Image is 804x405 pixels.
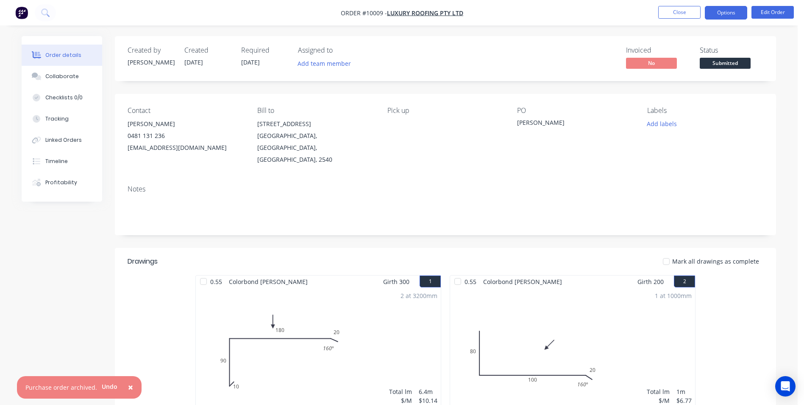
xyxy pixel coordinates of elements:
button: Collaborate [22,66,102,87]
div: Open Intercom Messenger [775,376,796,397]
div: $6.77 [676,396,692,405]
span: No [626,58,677,68]
div: Total lm [389,387,412,396]
button: Checklists 0/0 [22,87,102,108]
div: PO [517,107,633,115]
div: $/M [389,396,412,405]
div: 1 at 1000mm [655,291,692,300]
div: [PERSON_NAME] [517,118,623,130]
span: 0.55 [207,276,225,288]
div: [STREET_ADDRESS][GEOGRAPHIC_DATA], [GEOGRAPHIC_DATA], [GEOGRAPHIC_DATA], 2540 [257,118,373,166]
button: Undo [97,380,122,393]
button: Linked Orders [22,129,102,151]
button: Close [658,6,701,19]
div: Invoiced [626,46,690,54]
div: [EMAIL_ADDRESS][DOMAIN_NAME] [128,142,244,154]
a: Luxury Roofing Pty Ltd [387,9,463,17]
div: Tracking [45,115,69,123]
div: Order details [45,51,81,59]
img: Factory [15,6,28,19]
button: Submitted [700,58,751,70]
div: $10.14 [419,396,437,405]
span: Mark all drawings as complete [672,257,759,266]
div: Collaborate [45,73,79,80]
button: 1 [420,276,441,287]
span: Submitted [700,58,751,68]
button: Add team member [293,58,356,69]
div: [PERSON_NAME] [128,58,174,67]
button: Edit Order [751,6,794,19]
span: 0.55 [461,276,480,288]
div: Assigned to [298,46,383,54]
span: × [128,381,133,393]
div: Total lm [647,387,670,396]
span: Order #10009 - [341,9,387,17]
div: Profitability [45,179,77,186]
div: 1m [676,387,692,396]
button: Order details [22,45,102,66]
span: Colorbond [PERSON_NAME] [225,276,311,288]
div: 6.4m [419,387,437,396]
div: 0481 131 236 [128,130,244,142]
div: Status [700,46,763,54]
div: Required [241,46,288,54]
div: [GEOGRAPHIC_DATA], [GEOGRAPHIC_DATA], [GEOGRAPHIC_DATA], 2540 [257,130,373,166]
div: Timeline [45,157,68,165]
div: Labels [647,107,763,115]
div: Bill to [257,107,373,115]
button: Close [120,377,142,398]
div: Linked Orders [45,136,82,144]
div: Pick up [387,107,504,115]
span: Colorbond [PERSON_NAME] [480,276,565,288]
button: Tracking [22,108,102,129]
span: Girth 200 [637,276,664,288]
div: $/M [647,396,670,405]
span: [DATE] [184,58,203,66]
div: [PERSON_NAME] [128,118,244,130]
button: 2 [674,276,695,287]
button: Add labels [642,118,681,129]
span: [DATE] [241,58,260,66]
div: Checklists 0/0 [45,94,83,101]
span: Girth 300 [383,276,409,288]
button: Options [705,6,747,20]
button: Profitability [22,172,102,193]
div: Drawings [128,256,158,267]
button: Timeline [22,151,102,172]
div: Purchase order archived. [25,383,97,392]
div: Contact [128,107,244,115]
div: 2 at 3200mm [401,291,437,300]
div: [PERSON_NAME]0481 131 236[EMAIL_ADDRESS][DOMAIN_NAME] [128,118,244,154]
div: Notes [128,185,763,193]
div: Created [184,46,231,54]
div: Created by [128,46,174,54]
div: [STREET_ADDRESS] [257,118,373,130]
button: Add team member [298,58,356,69]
